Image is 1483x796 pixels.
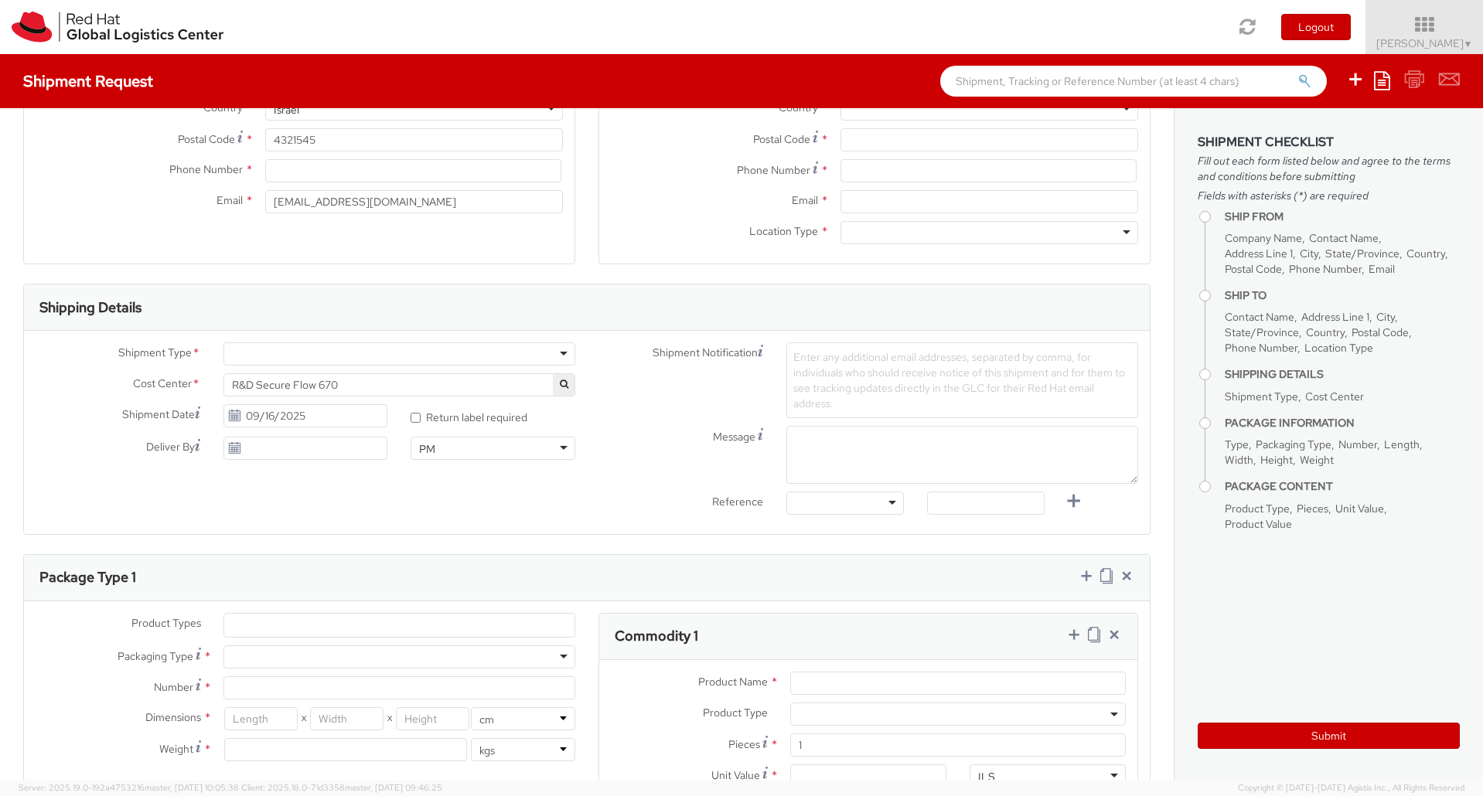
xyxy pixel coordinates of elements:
[145,710,201,724] span: Dimensions
[384,707,396,730] span: X
[133,376,192,393] span: Cost Center
[1198,188,1460,203] span: Fields with asterisks (*) are required
[703,706,768,719] span: Product Type
[1305,389,1364,403] span: Cost Center
[737,163,810,177] span: Phone Number
[711,768,760,782] span: Unit Value
[1338,437,1377,451] span: Number
[1225,453,1253,467] span: Width
[224,707,298,730] input: Length
[792,193,818,207] span: Email
[1306,325,1345,339] span: Country
[1225,502,1290,515] span: Product Type
[1335,502,1384,515] span: Unit Value
[1225,247,1293,260] span: Address Line 1
[154,680,193,694] span: Number
[1297,502,1328,515] span: Pieces
[1198,723,1460,749] button: Submit
[223,373,575,396] span: R&D Secure Flow 670
[1225,389,1298,403] span: Shipment Type
[131,616,201,630] span: Product Types
[728,737,760,751] span: Pieces
[1198,153,1460,184] span: Fill out each form listed below and agree to the terms and conditions before submitting
[1281,14,1351,40] button: Logout
[712,495,763,509] span: Reference
[1301,310,1369,324] span: Address Line 1
[216,193,243,207] span: Email
[1464,38,1473,50] span: ▼
[653,345,758,361] span: Shipment Notification
[1352,325,1409,339] span: Postal Code
[1225,231,1302,245] span: Company Name
[169,162,243,176] span: Phone Number
[1406,247,1445,260] span: Country
[19,782,239,793] span: Server: 2025.19.0-192a4753216
[396,707,469,730] input: Height
[145,782,239,793] span: master, [DATE] 10:05:38
[241,782,442,793] span: Client: 2025.18.0-71d3358
[1256,437,1331,451] span: Packaging Type
[419,441,435,457] div: PM
[411,413,421,423] input: Return label required
[118,649,193,663] span: Packaging Type
[1225,341,1297,355] span: Phone Number
[232,378,567,392] span: R&D Secure Flow 670
[1289,262,1362,276] span: Phone Number
[39,300,141,315] h3: Shipping Details
[1304,341,1373,355] span: Location Type
[1225,517,1292,531] span: Product Value
[1300,453,1334,467] span: Weight
[1260,453,1293,467] span: Height
[1325,247,1399,260] span: State/Province
[749,224,818,238] span: Location Type
[411,407,530,425] label: Return label required
[1376,310,1395,324] span: City
[940,66,1327,97] input: Shipment, Tracking or Reference Number (at least 4 chars)
[793,350,1125,410] span: Enter any additional email addresses, separated by comma, for individuals who should receive noti...
[1225,325,1299,339] span: State/Province
[615,628,698,644] h3: Commodity 1
[1225,262,1282,276] span: Postal Code
[1384,437,1420,451] span: Length
[274,102,299,117] div: Israel
[1225,481,1460,492] h4: Package Content
[12,12,223,43] img: rh-logistics-00dfa346123c4ec078e1.svg
[39,570,136,585] h3: Package Type 1
[1225,417,1460,429] h4: Package Information
[978,769,995,784] div: ILS
[345,782,442,793] span: master, [DATE] 09:46:25
[1225,437,1249,451] span: Type
[698,675,768,689] span: Product Name
[1198,135,1460,149] h3: Shipment Checklist
[1225,290,1460,301] h4: Ship To
[146,439,195,455] span: Deliver By
[1376,36,1473,50] span: [PERSON_NAME]
[1309,231,1379,245] span: Contact Name
[298,707,310,730] span: X
[713,430,755,444] span: Message
[118,345,192,362] span: Shipment Type
[122,407,195,423] span: Shipment Date
[310,707,384,730] input: Width
[1225,310,1294,324] span: Contact Name
[1300,247,1318,260] span: City
[23,73,153,90] h4: Shipment Request
[1369,262,1395,276] span: Email
[1238,782,1464,794] span: Copyright © [DATE]-[DATE] Agistix Inc., All Rights Reserved
[1225,369,1460,380] h4: Shipping Details
[1225,211,1460,223] h4: Ship From
[753,132,810,146] span: Postal Code
[178,132,235,146] span: Postal Code
[159,742,193,756] span: Weight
